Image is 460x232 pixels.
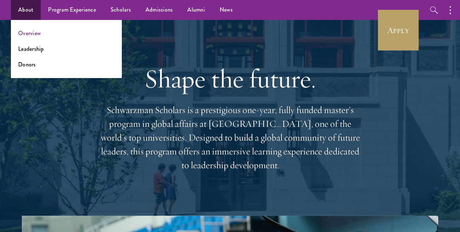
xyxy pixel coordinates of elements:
p: Schwarzman Scholars is a prestigious one-year, fully funded master’s program in global affairs at... [99,103,361,172]
a: Overview [18,29,41,37]
a: Apply [378,10,419,50]
a: Leadership [18,45,44,53]
h1: Shape the future. [99,64,361,94]
a: Donors [18,60,36,69]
